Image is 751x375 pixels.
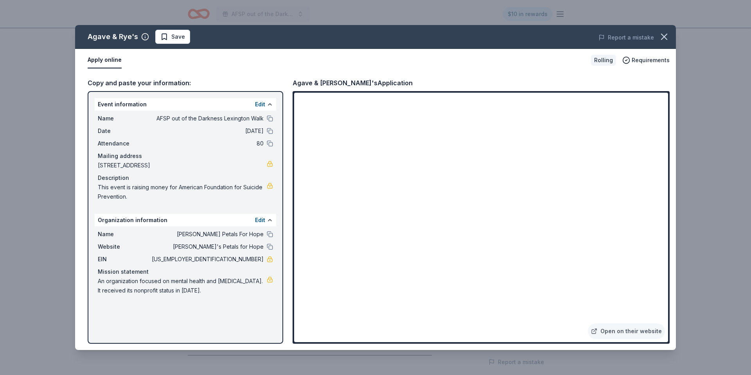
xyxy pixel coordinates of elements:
div: Rolling [591,55,616,66]
button: Edit [255,100,265,109]
span: Website [98,242,150,251]
span: This event is raising money for American Foundation for Suicide Prevention. [98,183,267,201]
div: Description [98,173,273,183]
span: [US_EMPLOYER_IDENTIFICATION_NUMBER] [150,255,264,264]
span: EIN [98,255,150,264]
div: Organization information [95,214,276,226]
span: AFSP out of the Darkness Lexington Walk [150,114,264,123]
span: Name [98,230,150,239]
span: [DATE] [150,126,264,136]
button: Apply online [88,52,122,68]
div: Agave & [PERSON_NAME]'s Application [293,78,413,88]
span: [PERSON_NAME]'s Petals for Hope [150,242,264,251]
span: [PERSON_NAME] Petals For Hope [150,230,264,239]
div: Mailing address [98,151,273,161]
div: Event information [95,98,276,111]
div: Agave & Rye's [88,31,138,43]
span: Save [171,32,185,41]
span: [STREET_ADDRESS] [98,161,267,170]
button: Edit [255,215,265,225]
span: Attendance [98,139,150,148]
div: Mission statement [98,267,273,276]
span: 80 [150,139,264,148]
a: Open on their website [588,323,665,339]
span: Requirements [632,56,670,65]
span: Name [98,114,150,123]
span: An organization focused on mental health and [MEDICAL_DATA]. It received its nonprofit status in ... [98,276,267,295]
div: Copy and paste your information: [88,78,283,88]
button: Requirements [622,56,670,65]
button: Save [155,30,190,44]
button: Report a mistake [598,33,654,42]
span: Date [98,126,150,136]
